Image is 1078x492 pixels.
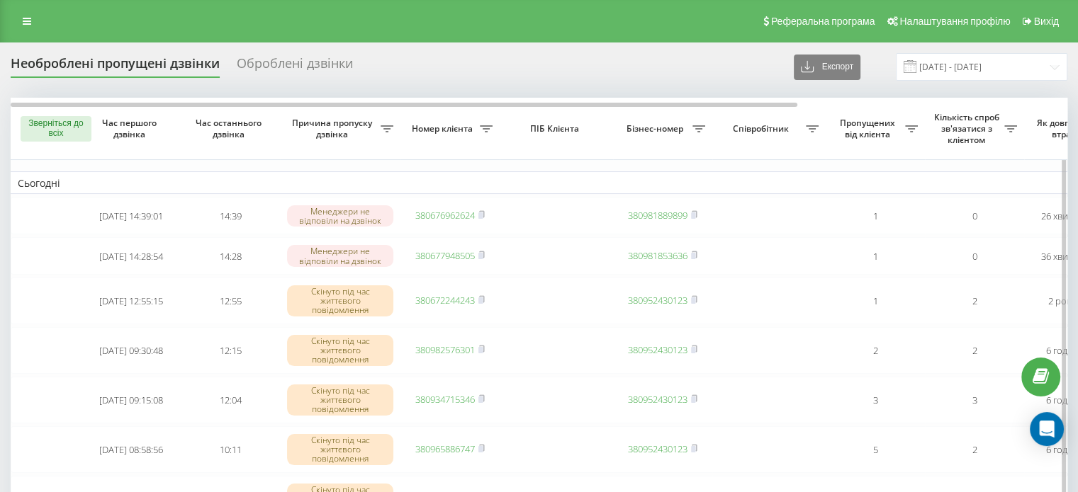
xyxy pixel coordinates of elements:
[220,210,242,222] font: 14:39
[972,394,977,406] font: 3
[733,122,789,135] font: Співробітник
[299,245,381,266] font: Менеджери не відповіли на дзвінок
[299,205,381,227] font: Менеджери не відповіли на дзвінок
[628,393,687,406] a: 380952430123
[415,343,475,356] a: 380982576301
[311,434,370,464] font: Скінуто під час життєвого повідомлення
[822,62,853,71] font: Експорт
[628,442,687,455] a: 380952430123
[412,122,473,135] font: Номер клієнта
[220,443,242,456] font: 10:11
[628,294,687,307] a: 380952430123
[196,117,262,140] font: Час останнього дзвінка
[415,209,475,222] a: 380676962624
[972,250,977,263] font: 0
[415,393,475,406] a: 380934715346
[292,117,372,140] font: Причина пропуску дзвінка
[311,384,370,415] font: Скінуто під час життєвого повідомлення
[873,294,878,307] font: 1
[220,294,242,307] font: 12:55
[99,344,163,357] font: [DATE] 09:30:48
[1030,412,1064,446] div: Відкрити Intercom Messenger
[99,443,163,456] font: [DATE] 08:58:56
[415,294,475,307] a: 380672244243
[628,249,687,262] a: 380981853636
[311,335,370,365] font: Скінуто під час життєвого повідомлення
[28,118,83,138] font: Зверніться до всіх
[934,111,999,145] font: Кількість спроб зв'язатися з клієнтом
[415,249,475,262] a: 380677948505
[220,344,242,357] font: 12:15
[18,176,60,190] font: Сьогодні
[415,442,475,455] a: 380965886747
[873,250,878,263] font: 1
[972,210,977,222] font: 0
[99,250,163,263] font: [DATE] 14:28:54
[873,344,878,357] font: 2
[873,394,878,406] font: 3
[220,250,242,263] font: 14:28
[628,343,687,356] a: 380952430123
[794,55,860,80] button: Експорт
[99,294,163,307] font: [DATE] 12:55:15
[237,55,353,71] font: Оброблені дзвінки
[972,294,977,307] font: 2
[220,394,242,406] font: 12:04
[102,117,157,140] font: Час першого дзвінка
[99,394,163,406] font: [DATE] 09:15:08
[972,344,977,357] font: 2
[627,122,683,135] font: Бізнес-номер
[11,55,220,71] font: Необроблені пропущені дзвінки
[899,16,1010,27] font: Налаштування профілю
[873,443,878,456] font: 5
[1034,16,1059,27] font: Вихід
[840,117,895,140] font: Пропущених від клієнта
[99,210,163,222] font: [DATE] 14:39:01
[530,122,579,135] font: ПІБ Клієнта
[873,210,878,222] font: 1
[628,209,687,222] a: 380981889899
[972,443,977,456] font: 2
[21,116,91,142] button: Зверніться до всіх
[311,285,370,316] font: Скінуто під час життєвого повідомлення
[771,16,875,27] font: Реферальна програма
